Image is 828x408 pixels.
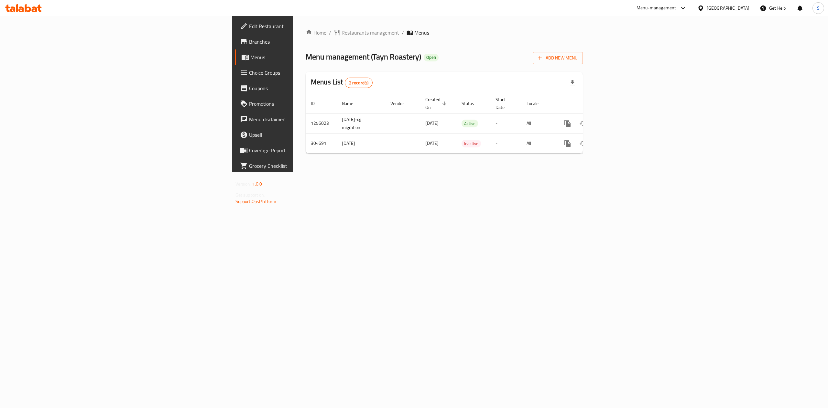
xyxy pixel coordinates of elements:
[490,134,521,153] td: -
[521,113,555,134] td: All
[425,96,449,111] span: Created On
[425,119,439,127] span: [DATE]
[235,158,371,174] a: Grocery Checklist
[575,136,591,151] button: Change Status
[311,100,323,107] span: ID
[306,94,627,154] table: enhanced table
[235,143,371,158] a: Coverage Report
[390,100,412,107] span: Vendor
[235,112,371,127] a: Menu disclaimer
[424,55,439,60] span: Open
[249,115,365,123] span: Menu disclaimer
[521,134,555,153] td: All
[235,65,371,81] a: Choice Groups
[235,49,371,65] a: Menus
[249,38,365,46] span: Branches
[527,100,547,107] span: Locale
[345,80,373,86] span: 2 record(s)
[402,29,404,37] li: /
[306,29,583,37] nav: breadcrumb
[575,116,591,131] button: Change Status
[235,180,251,188] span: Version:
[560,116,575,131] button: more
[249,146,365,154] span: Coverage Report
[249,22,365,30] span: Edit Restaurant
[462,120,478,127] span: Active
[345,78,373,88] div: Total records count
[249,131,365,139] span: Upsell
[235,34,371,49] a: Branches
[538,54,578,62] span: Add New Menu
[462,140,481,147] span: Inactive
[235,96,371,112] a: Promotions
[249,69,365,77] span: Choice Groups
[533,52,583,64] button: Add New Menu
[249,84,365,92] span: Coupons
[565,75,580,91] div: Export file
[555,94,627,113] th: Actions
[637,4,676,12] div: Menu-management
[424,54,439,61] div: Open
[414,29,429,37] span: Menus
[235,127,371,143] a: Upsell
[496,96,514,111] span: Start Date
[817,5,820,12] span: S
[235,81,371,96] a: Coupons
[342,100,362,107] span: Name
[252,180,262,188] span: 1.0.0
[425,139,439,147] span: [DATE]
[249,162,365,170] span: Grocery Checklist
[462,100,483,107] span: Status
[311,77,373,88] h2: Menus List
[249,100,365,108] span: Promotions
[235,191,265,199] span: Get support on:
[490,113,521,134] td: -
[250,53,365,61] span: Menus
[235,197,277,206] a: Support.OpsPlatform
[235,18,371,34] a: Edit Restaurant
[560,136,575,151] button: more
[707,5,749,12] div: [GEOGRAPHIC_DATA]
